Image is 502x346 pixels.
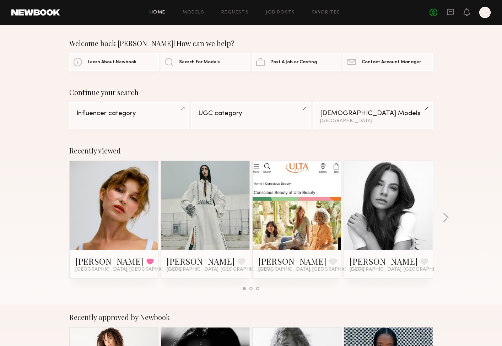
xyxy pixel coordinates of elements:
[343,53,433,71] a: Contact Account Manager
[350,255,418,267] a: [PERSON_NAME]
[167,267,272,272] span: [GEOGRAPHIC_DATA], [GEOGRAPHIC_DATA]
[69,88,433,97] div: Continue your search
[150,10,166,15] a: Home
[350,267,455,272] span: [GEOGRAPHIC_DATA], [GEOGRAPHIC_DATA]
[167,255,235,267] a: [PERSON_NAME]
[362,60,421,65] span: Contact Account Manager
[183,10,204,15] a: Models
[69,53,159,71] a: Learn About Newbook
[75,255,144,267] a: [PERSON_NAME]
[198,110,304,117] div: UGC category
[76,110,182,117] div: Influencer category
[258,255,326,267] a: [PERSON_NAME]
[266,10,295,15] a: Job Posts
[258,267,364,272] span: [GEOGRAPHIC_DATA], [GEOGRAPHIC_DATA]
[320,110,426,117] div: [DEMOGRAPHIC_DATA] Models
[69,102,189,129] a: Influencer category
[313,102,433,129] a: [DEMOGRAPHIC_DATA] Models[GEOGRAPHIC_DATA]
[161,53,250,71] a: Search For Models
[179,60,220,65] span: Search For Models
[312,10,340,15] a: Favorites
[221,10,249,15] a: Requests
[270,60,317,65] span: Post A Job or Casting
[88,60,136,65] span: Learn About Newbook
[252,53,341,71] a: Post A Job or Casting
[69,146,433,155] div: Recently viewed
[191,102,311,129] a: UGC category
[75,267,181,272] span: [GEOGRAPHIC_DATA], [GEOGRAPHIC_DATA]
[320,119,426,124] div: [GEOGRAPHIC_DATA]
[479,7,491,18] a: C
[69,313,433,321] div: Recently approved by Newbook
[69,39,433,48] div: Welcome back [PERSON_NAME]! How can we help?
